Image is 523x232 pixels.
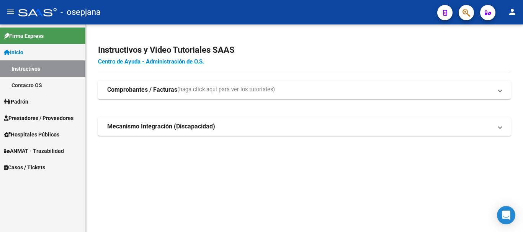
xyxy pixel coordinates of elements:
[98,43,511,57] h2: Instructivos y Video Tutoriales SAAS
[4,163,45,172] span: Casos / Tickets
[107,122,215,131] strong: Mecanismo Integración (Discapacidad)
[107,86,177,94] strong: Comprobantes / Facturas
[4,147,64,155] span: ANMAT - Trazabilidad
[4,32,44,40] span: Firma Express
[98,81,511,99] mat-expansion-panel-header: Comprobantes / Facturas(haga click aquí para ver los tutoriales)
[4,97,28,106] span: Padrón
[98,58,204,65] a: Centro de Ayuda - Administración de O.S.
[497,206,515,224] div: Open Intercom Messenger
[98,117,511,136] mat-expansion-panel-header: Mecanismo Integración (Discapacidad)
[4,130,59,139] span: Hospitales Públicos
[4,114,74,122] span: Prestadores / Proveedores
[177,86,275,94] span: (haga click aquí para ver los tutoriales)
[60,4,101,21] span: - osepjana
[6,7,15,16] mat-icon: menu
[4,48,23,57] span: Inicio
[508,7,517,16] mat-icon: person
